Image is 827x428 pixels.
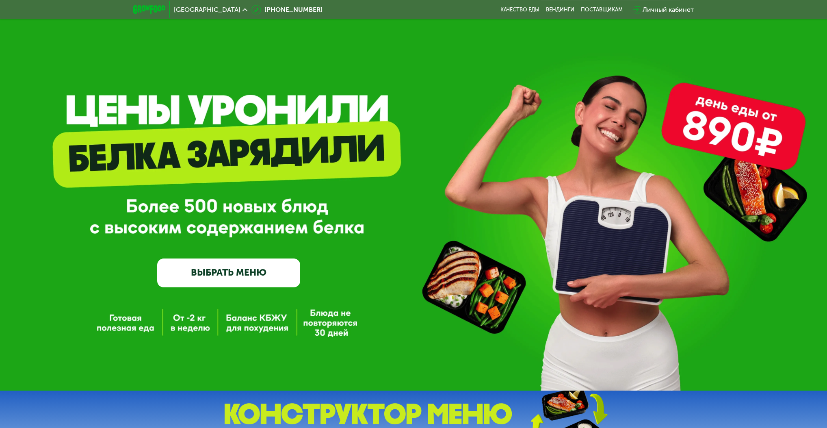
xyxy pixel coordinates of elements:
a: Качество еды [500,7,539,13]
div: Личный кабинет [643,5,694,15]
div: поставщикам [581,7,623,13]
a: Вендинги [546,7,574,13]
a: ВЫБРАТЬ МЕНЮ [157,259,300,287]
a: [PHONE_NUMBER] [251,5,323,15]
span: [GEOGRAPHIC_DATA] [174,7,240,13]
